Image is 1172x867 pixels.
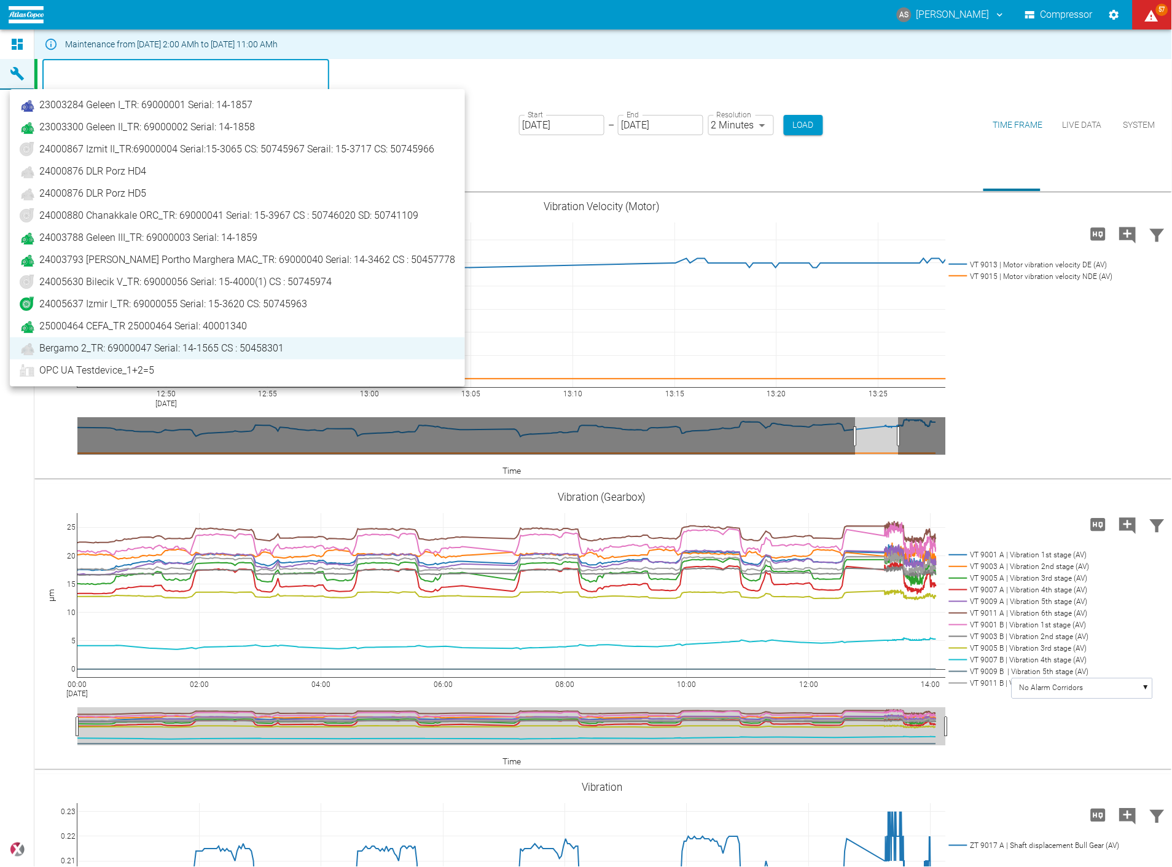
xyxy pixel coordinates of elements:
[20,363,455,378] a: OPC UA Testdevice_1+2=5
[20,230,455,245] a: 24003788 Geleen III_TR: 69000003 Serial: 14-1859
[20,142,455,157] a: 24000867 Izmit II_TR:69000004 Serial:15-3065 CS: 50745967 Serail: 15-3717 CS: 50745966
[39,142,434,157] span: 24000867 Izmit II_TR:69000004 Serial:15-3065 CS: 50745967 Serail: 15-3717 CS: 50745966
[39,319,247,334] span: 25000464 CEFA_TR 25000464 Serial: 40001340
[39,164,146,179] span: 24000876 DLR Porz HD4
[20,297,455,312] a: 24005637 Izmir I_TR: 69000055 Serial: 15-3620 CS: 50745963
[39,208,418,223] span: 24000880 Chanakkale ORC_TR: 69000041 Serial: 15-3967 CS : 50746020 SD: 50741109
[20,164,455,179] a: 24000876 DLR Porz HD4
[39,341,284,356] span: Bergamo 2_TR: 69000047 Serial: 14-1565 CS : 50458301
[39,98,252,112] span: 23003284 Geleen I_TR: 69000001 Serial: 14-1857
[20,186,455,201] a: 24000876 DLR Porz HD5
[20,341,455,356] a: Bergamo 2_TR: 69000047 Serial: 14-1565 CS : 50458301
[39,275,332,289] span: 24005630 Bilecik V_TR: 69000056 Serial: 15-4000(1) CS : 50745974
[39,297,307,312] span: 24005637 Izmir I_TR: 69000055 Serial: 15-3620 CS: 50745963
[20,253,455,267] a: 24003793 [PERSON_NAME] Portho Marghera MAC_TR: 69000040 Serial: 14-3462 CS : 50457778
[20,120,455,135] a: 23003300 Geleen II_TR: 69000002 Serial: 14-1858
[20,275,455,289] a: 24005630 Bilecik V_TR: 69000056 Serial: 15-4000(1) CS : 50745974
[39,253,455,267] span: 24003793 [PERSON_NAME] Portho Marghera MAC_TR: 69000040 Serial: 14-3462 CS : 50457778
[39,363,154,378] span: OPC UA Testdevice_1+2=5
[20,319,455,334] a: 25000464 CEFA_TR 25000464 Serial: 40001340
[39,120,255,135] span: 23003300 Geleen II_TR: 69000002 Serial: 14-1858
[39,186,146,201] span: 24000876 DLR Porz HD5
[39,230,257,245] span: 24003788 Geleen III_TR: 69000003 Serial: 14-1859
[20,98,455,112] a: 23003284 Geleen I_TR: 69000001 Serial: 14-1857
[20,208,455,223] a: 24000880 Chanakkale ORC_TR: 69000041 Serial: 15-3967 CS : 50746020 SD: 50741109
